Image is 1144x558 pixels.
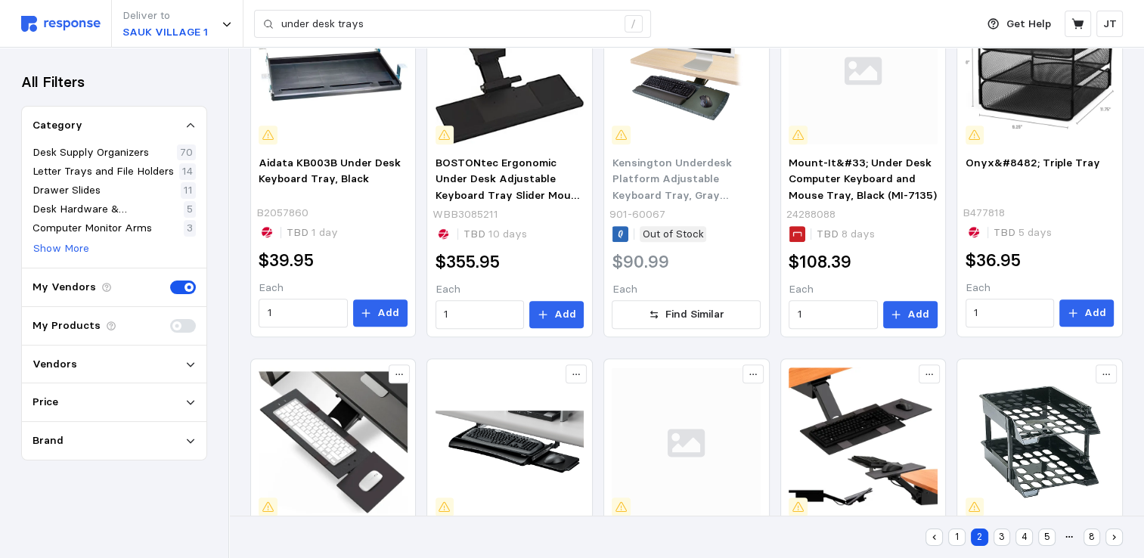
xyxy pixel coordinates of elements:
img: svg%3e [612,367,761,516]
h3: All Filters [21,72,85,92]
input: Qty [798,301,870,328]
p: WBB3085211 [432,206,498,223]
img: s0446182_sc7 [436,367,584,516]
button: JT [1096,11,1123,37]
p: TBD [817,226,875,243]
h2: $108.39 [789,250,851,274]
img: svg%3e [21,16,101,32]
h2: $36.95 [966,249,1021,272]
button: 1 [948,529,966,546]
p: Drawer Slides [33,182,101,199]
h2: $355.95 [436,250,500,274]
span: Aidata KB003B Under Desk Keyboard Tray, Black [259,156,401,186]
span: Onyx&#8482; Triple Tray [966,156,1100,169]
p: Each [789,281,938,298]
button: 3 [994,529,1011,546]
p: Add [377,305,399,321]
p: B2057860 [256,205,308,222]
button: 8 [1084,529,1101,546]
button: Add [529,301,584,328]
button: 2 [971,529,988,546]
span: 5 days [1015,225,1052,239]
span: 8 days [839,227,875,240]
p: Deliver to [122,8,208,24]
p: 3 [187,220,193,237]
button: Add [1059,299,1114,327]
p: TBD [994,225,1052,241]
p: SAUK VILLAGE 1 [122,24,208,41]
p: TBD [463,226,527,243]
span: Kensington Underdesk Platform Adjustable Keyboard Tray, Gray (60067) [612,156,731,219]
span: 10 days [485,227,527,240]
p: Each [259,280,408,296]
p: Find Similar [665,306,724,323]
p: B477818 [963,205,1005,222]
p: Vendors [33,356,77,373]
input: Search for a product name or SKU [281,11,616,38]
button: 4 [1015,529,1033,546]
h2: $90.99 [612,250,668,274]
input: Qty [444,301,516,328]
p: My Products [33,318,101,334]
p: Out of Stock [643,226,704,243]
p: 14 [182,163,193,180]
p: Add [1084,305,1106,321]
p: Desk Hardware & Accessories [33,201,181,218]
p: Price [33,394,58,411]
img: sp44844652_sc7 [966,367,1115,516]
p: Get Help [1006,16,1051,33]
p: Add [907,306,929,323]
span: 1 day [308,225,338,239]
p: My Vendors [33,279,96,296]
button: Add [353,299,408,327]
p: 24288088 [786,206,836,223]
p: Show More [33,240,89,257]
p: Each [436,281,584,298]
button: Get Help [978,10,1060,39]
img: KT2_main.webp [789,367,938,516]
p: Category [33,117,82,134]
p: Letter Trays and File Holders [33,163,174,180]
p: JT [1103,16,1117,33]
span: BOSTONtec Ergonomic Under Desk Adjustable Keyboard Tray Slider Mouse Platform, 15 Lb. Capacity [436,156,583,219]
input: Qty [268,299,339,327]
img: KT1B-01.webp [259,367,408,516]
button: Find Similar [612,300,761,329]
button: 5 [1038,529,1056,546]
p: 5 [187,201,193,218]
p: Add [554,306,576,323]
p: TBD [287,225,338,241]
div: / [625,15,643,33]
p: Computer Monitor Arms [33,220,152,237]
span: Mount-It&#33; Under Desk Computer Keyboard and Mouse Tray, Black (MI-7135) [789,156,937,202]
button: Add [883,301,938,328]
h2: $39.95 [259,249,314,272]
p: 70 [180,144,193,161]
p: 11 [184,182,193,199]
p: Each [966,280,1115,296]
p: Brand [33,432,64,449]
p: Each [612,281,761,298]
p: Desk Supply Organizers [33,144,149,161]
input: Qty [974,299,1046,327]
button: Show More [33,240,90,258]
p: 901-60067 [609,206,665,223]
